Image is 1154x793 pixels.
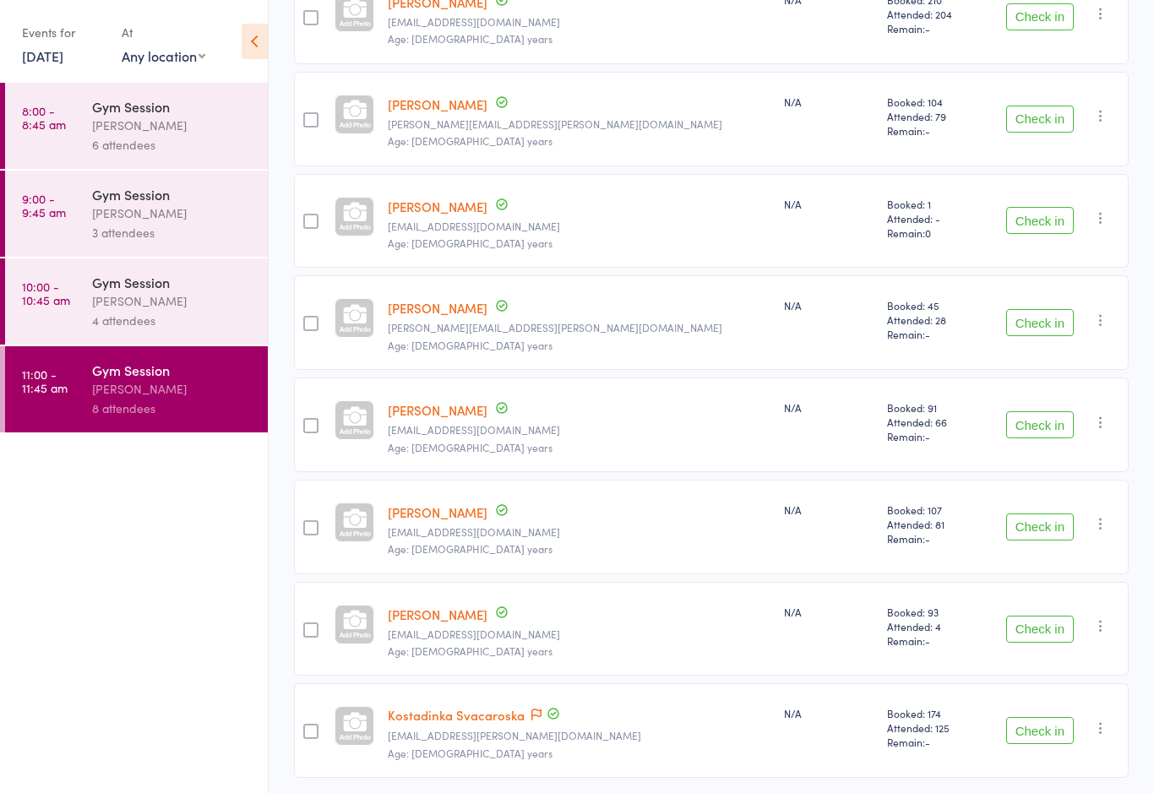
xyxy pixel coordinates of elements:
a: [PERSON_NAME] [388,299,487,317]
div: At [122,19,205,46]
time: 10:00 - 10:45 am [22,280,70,307]
div: N/A [784,400,874,415]
small: 21.susan@gmail.com [388,730,770,741]
span: Age: [DEMOGRAPHIC_DATA] years [388,440,553,454]
span: Remain: [887,735,975,749]
span: Booked: 1 [887,197,975,211]
div: 6 attendees [92,135,253,155]
span: Attended: 28 [887,312,975,327]
span: Booked: 174 [887,706,975,720]
small: noemail.kstraker@kstraker.com [388,628,770,640]
span: Remain: [887,225,975,240]
div: 3 attendees [92,223,253,242]
small: margaret.may.cooper@gmail.com [388,118,770,130]
div: 4 attendees [92,311,253,330]
button: Check in [1006,411,1074,438]
div: Gym Session [92,361,253,379]
span: Age: [DEMOGRAPHIC_DATA] years [388,236,553,250]
div: N/A [784,605,874,619]
small: cherylemarshal@hotmail.com [388,220,770,232]
div: N/A [784,95,874,109]
a: Kostadinka Svacaroska [388,706,525,724]
a: [PERSON_NAME] [388,401,487,419]
span: Remain: [887,21,975,35]
span: Booked: 91 [887,400,975,415]
div: Gym Session [92,273,253,291]
span: Remain: [887,531,975,546]
span: - [925,327,930,341]
span: Age: [DEMOGRAPHIC_DATA] years [388,541,553,556]
span: Attended: 4 [887,619,975,633]
small: che.sin.chong@gmail.com [388,16,770,28]
time: 8:00 - 8:45 am [22,104,66,131]
span: Remain: [887,633,975,648]
span: Attended: 204 [887,7,975,21]
span: Age: [DEMOGRAPHIC_DATA] years [388,644,553,658]
span: Attended: 81 [887,517,975,531]
div: [PERSON_NAME] [92,379,253,399]
div: N/A [784,706,874,720]
span: 0 [925,225,931,240]
span: Remain: [887,429,975,443]
time: 11:00 - 11:45 am [22,367,68,394]
button: Check in [1006,207,1074,234]
button: Check in [1006,309,1074,336]
div: [PERSON_NAME] [92,116,253,135]
small: reryan51@gmail.com [388,526,770,538]
button: Check in [1006,616,1074,643]
div: N/A [784,298,874,312]
span: Age: [DEMOGRAPHIC_DATA] years [388,133,553,148]
div: Gym Session [92,97,253,116]
div: N/A [784,502,874,517]
div: Gym Session [92,185,253,204]
span: Remain: [887,327,975,341]
small: reryan51@gmail.com [388,424,770,436]
span: Booked: 107 [887,502,975,517]
a: [PERSON_NAME] [388,606,487,623]
a: [DATE] [22,46,63,65]
div: 8 attendees [92,399,253,418]
span: Booked: 45 [887,298,975,312]
span: Age: [DEMOGRAPHIC_DATA] years [388,31,553,46]
div: Events for [22,19,105,46]
span: - [925,633,930,648]
button: Check in [1006,106,1074,133]
div: [PERSON_NAME] [92,204,253,223]
span: Attended: 79 [887,109,975,123]
span: Age: [DEMOGRAPHIC_DATA] years [388,338,553,352]
div: N/A [784,197,874,211]
div: Any location [122,46,205,65]
a: 9:00 -9:45 amGym Session[PERSON_NAME]3 attendees [5,171,268,257]
div: [PERSON_NAME] [92,291,253,311]
span: Remain: [887,123,975,138]
a: 8:00 -8:45 amGym Session[PERSON_NAME]6 attendees [5,83,268,169]
span: Age: [DEMOGRAPHIC_DATA] years [388,746,553,760]
a: [PERSON_NAME] [388,503,487,521]
span: Attended: - [887,211,975,225]
span: Booked: 104 [887,95,975,109]
button: Check in [1006,513,1074,540]
a: [PERSON_NAME] [388,95,487,113]
time: 9:00 - 9:45 am [22,192,66,219]
a: [PERSON_NAME] [388,198,487,215]
span: - [925,531,930,546]
span: - [925,21,930,35]
span: - [925,735,930,749]
small: margaret.may.cooper@gmail.com [388,322,770,334]
span: Attended: 66 [887,415,975,429]
span: Booked: 93 [887,605,975,619]
span: - [925,123,930,138]
a: 11:00 -11:45 amGym Session[PERSON_NAME]8 attendees [5,346,268,432]
button: Check in [1006,717,1074,744]
span: Attended: 125 [887,720,975,735]
button: Check in [1006,3,1074,30]
a: 10:00 -10:45 amGym Session[PERSON_NAME]4 attendees [5,258,268,345]
span: - [925,429,930,443]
